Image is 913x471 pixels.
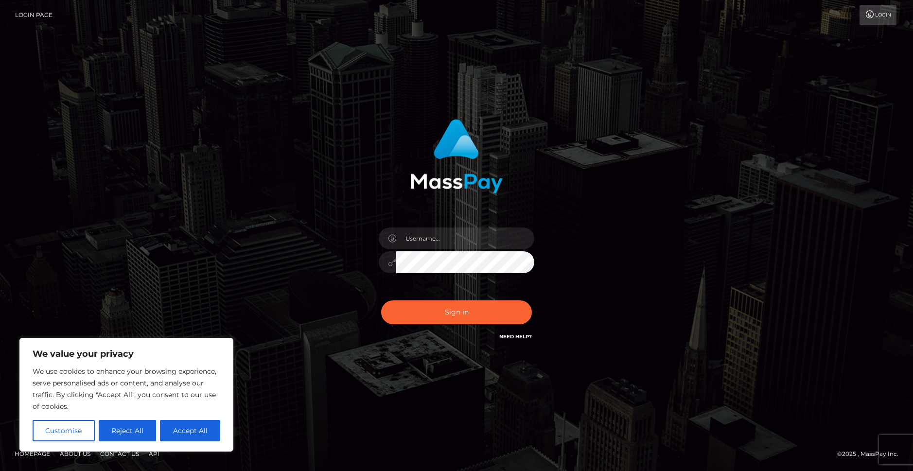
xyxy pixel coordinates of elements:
button: Reject All [99,420,157,441]
a: About Us [56,446,94,461]
img: MassPay Login [410,119,503,193]
button: Accept All [160,420,220,441]
a: Homepage [11,446,54,461]
a: Need Help? [499,333,532,340]
p: We use cookies to enhance your browsing experience, serve personalised ads or content, and analys... [33,366,220,412]
div: We value your privacy [19,338,233,452]
a: Login [860,5,896,25]
div: © 2025 , MassPay Inc. [837,449,906,459]
button: Customise [33,420,95,441]
p: We value your privacy [33,348,220,360]
a: API [145,446,163,461]
button: Sign in [381,300,532,324]
a: Contact Us [96,446,143,461]
input: Username... [396,227,534,249]
a: Login Page [15,5,53,25]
